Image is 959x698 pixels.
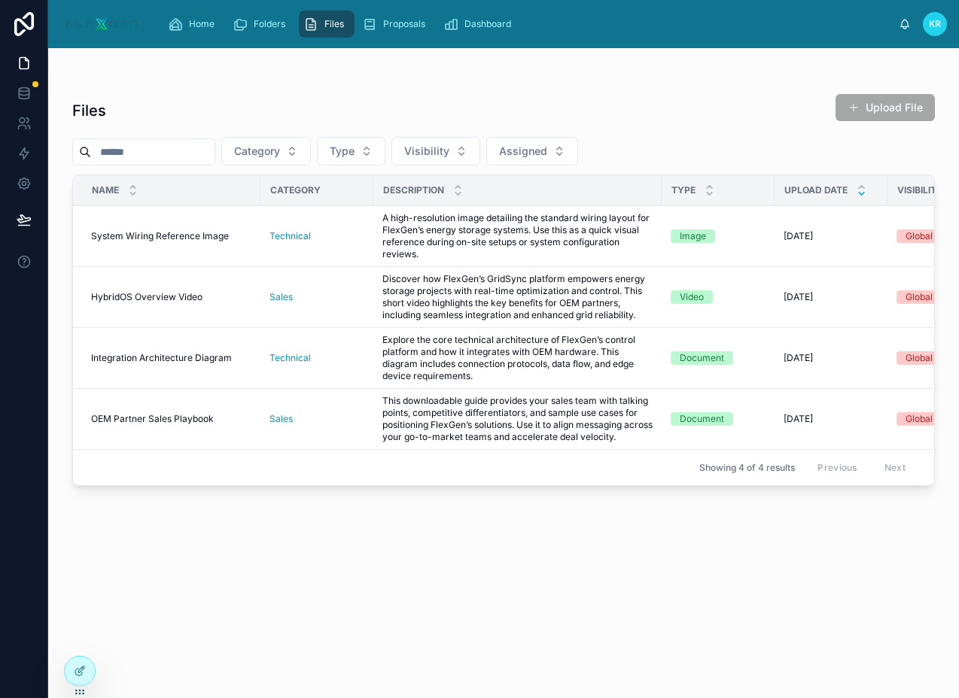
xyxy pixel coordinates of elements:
[439,11,522,38] a: Dashboard
[91,291,251,303] a: HybridOS Overview Video
[317,137,385,165] button: Select Button
[671,290,766,304] a: Video
[784,413,813,425] span: [DATE]
[163,11,225,38] a: Home
[91,413,214,425] span: OEM Partner Sales Playbook
[383,18,425,30] span: Proposals
[91,230,251,242] a: System Wiring Reference Image
[671,184,696,196] span: Type
[91,230,229,242] span: System Wiring Reference Image
[680,229,706,243] div: Image
[234,144,280,159] span: Category
[929,18,941,30] span: KR
[897,184,943,196] span: Visibility
[221,137,311,165] button: Select Button
[254,18,285,30] span: Folders
[784,352,878,364] a: [DATE]
[269,230,311,242] a: Technical
[671,351,766,365] a: Document
[784,230,878,242] a: [DATE]
[699,462,795,474] span: Showing 4 of 4 results
[382,334,653,382] a: Explore the core technical architecture of FlexGen’s control platform and how it integrates with ...
[836,94,935,121] button: Upload File
[671,412,766,426] a: Document
[156,8,899,41] div: scrollable content
[299,11,355,38] a: Files
[906,351,933,365] div: Global
[680,290,704,304] div: Video
[269,413,293,425] a: Sales
[269,413,364,425] a: Sales
[382,273,653,321] a: Discover how FlexGen’s GridSync platform empowers energy storage projects with real-time optimiza...
[269,352,364,364] a: Technical
[464,18,511,30] span: Dashboard
[784,291,813,303] span: [DATE]
[330,144,355,159] span: Type
[60,12,144,36] img: App logo
[324,18,344,30] span: Files
[358,11,436,38] a: Proposals
[680,412,724,426] div: Document
[382,212,653,260] a: A high-resolution image detailing the standard wiring layout for FlexGen’s energy storage systems...
[906,412,933,426] div: Global
[269,352,311,364] a: Technical
[91,352,232,364] span: Integration Architecture Diagram
[382,395,653,443] a: This downloadable guide provides your sales team with talking points, competitive differentiators...
[784,413,878,425] a: [DATE]
[228,11,296,38] a: Folders
[91,291,202,303] span: HybridOS Overview Video
[784,291,878,303] a: [DATE]
[269,291,364,303] a: Sales
[680,351,724,365] div: Document
[486,137,578,165] button: Select Button
[92,184,119,196] span: Name
[671,229,766,243] a: Image
[189,18,215,30] span: Home
[404,144,449,159] span: Visibility
[784,184,848,196] span: Upload Date
[499,144,547,159] span: Assigned
[906,290,933,304] div: Global
[391,137,480,165] button: Select Button
[383,184,444,196] span: Description
[72,100,106,121] h1: Files
[269,291,293,303] a: Sales
[269,230,364,242] a: Technical
[91,352,251,364] a: Integration Architecture Diagram
[91,413,251,425] a: OEM Partner Sales Playbook
[906,229,933,243] div: Global
[270,184,321,196] span: Category
[784,352,813,364] span: [DATE]
[784,230,813,242] span: [DATE]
